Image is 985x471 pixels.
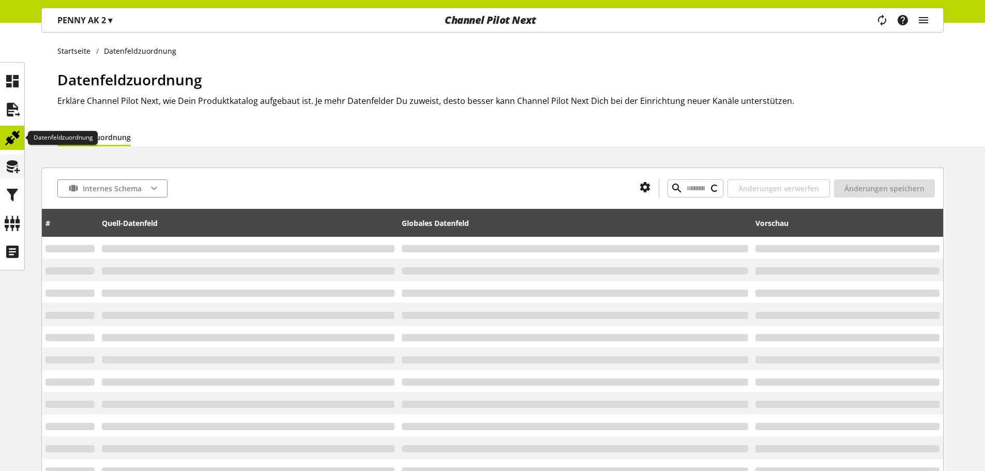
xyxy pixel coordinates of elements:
[738,183,819,194] span: Änderungen verwerfen
[402,211,748,235] div: Globales Datenfeld
[108,14,112,26] span: ▾
[834,179,935,197] button: Änderungen speichern
[755,211,939,235] div: Vorschau
[102,211,394,235] div: Quell-Datenfeld
[57,14,112,26] p: PENNY AK 2
[28,131,98,145] div: Datenfeldzuordnung
[57,70,202,89] span: Datenfeldzuordnung
[57,95,944,107] h2: Erkläre Channel Pilot Next, wie Dein Produktkatalog aufgebaut ist. Je mehr Datenfelder Du zuweist...
[728,179,830,197] button: Änderungen verwerfen
[844,183,925,194] span: Änderungen speichern
[41,8,944,33] nav: main navigation
[57,45,96,56] a: Startseite
[46,211,95,235] div: #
